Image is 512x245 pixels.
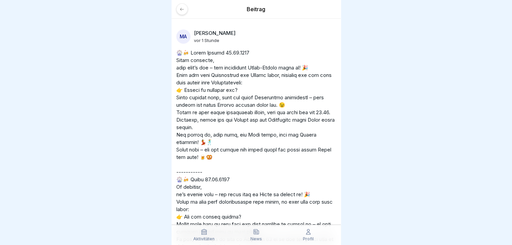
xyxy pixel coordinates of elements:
p: Beitrag [176,5,336,13]
p: vor 1 Stunde [194,38,219,43]
p: Profil [303,237,314,241]
p: Aktivitäten [193,237,215,241]
p: News [250,237,262,241]
div: MA [176,29,191,44]
p: [PERSON_NAME] [194,30,236,36]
